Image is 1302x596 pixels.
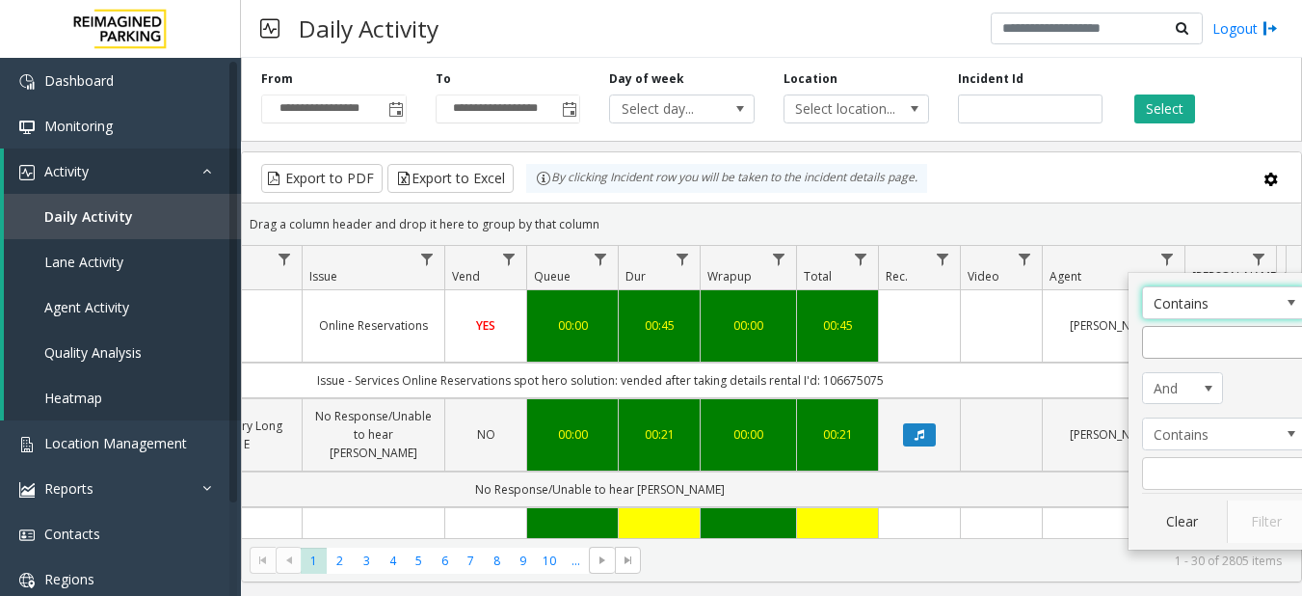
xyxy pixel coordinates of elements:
[261,70,293,88] label: From
[670,246,696,272] a: Dur Filter Menu
[4,375,241,420] a: Heatmap
[44,570,94,588] span: Regions
[958,70,1023,88] label: Incident Id
[615,547,641,574] span: Go to the last page
[526,164,927,193] div: By clicking Incident row you will be taken to the incident details page.
[1012,246,1038,272] a: Video Filter Menu
[510,548,536,574] span: Page 9
[496,246,522,272] a: Vend Filter Menu
[4,284,241,330] a: Agent Activity
[1246,246,1272,272] a: Parker Filter Menu
[387,164,514,193] button: Export to Excel
[309,268,337,284] span: Issue
[621,553,636,568] span: Go to the last page
[385,95,406,122] span: Toggle popup
[886,268,908,284] span: Rec.
[930,246,956,272] a: Rec. Filter Menu
[19,437,35,452] img: 'icon'
[432,548,458,574] span: Page 6
[452,268,480,284] span: Vend
[457,425,515,444] a: NO
[19,120,35,135] img: 'icon'
[630,425,688,444] a: 00:21
[1212,18,1278,39] a: Logout
[289,5,448,52] h3: Daily Activity
[766,246,792,272] a: Wrapup Filter Menu
[4,149,241,194] a: Activity
[804,268,832,284] span: Total
[968,268,999,284] span: Video
[44,253,123,271] span: Lane Activity
[595,553,610,568] span: Go to the next page
[44,389,102,407] span: Heatmap
[44,434,187,452] span: Location Management
[1143,287,1272,318] span: Contains
[610,95,725,122] span: Select day...
[354,548,380,574] span: Page 3
[1142,501,1221,543] button: Clear
[260,5,279,52] img: pageIcon
[589,547,615,574] span: Go to the next page
[539,425,606,444] a: 00:00
[1050,268,1081,284] span: Agent
[4,239,241,284] a: Lane Activity
[1143,373,1207,404] span: And
[484,548,510,574] span: Page 8
[314,407,433,463] a: No Response/Unable to hear [PERSON_NAME]
[630,316,688,335] a: 00:45
[536,171,551,186] img: infoIcon.svg
[1262,18,1278,39] img: logout
[476,317,495,334] span: YES
[242,246,1301,538] div: Data table
[301,548,327,574] span: Page 1
[19,573,35,588] img: 'icon'
[707,268,752,284] span: Wrapup
[1192,268,1280,284] span: [PERSON_NAME]
[44,479,93,498] span: Reports
[242,207,1301,241] div: Drag a column header and drop it here to group by that column
[652,553,1282,569] kendo-pager-info: 1 - 30 of 2805 items
[272,246,298,272] a: Lane Filter Menu
[712,425,784,444] a: 00:00
[44,207,133,226] span: Daily Activity
[19,165,35,180] img: 'icon'
[558,95,579,122] span: Toggle popup
[457,316,515,335] a: YES
[406,548,432,574] span: Page 5
[809,425,866,444] a: 00:21
[563,548,589,574] span: Page 11
[4,194,241,239] a: Daily Activity
[314,316,433,335] a: Online Reservations
[809,316,866,335] a: 00:45
[380,548,406,574] span: Page 4
[477,426,495,443] span: NO
[1143,419,1272,449] span: Contains
[44,298,129,316] span: Agent Activity
[537,548,563,574] span: Page 10
[19,74,35,90] img: 'icon'
[1142,372,1223,405] span: Agent Filter Logic
[4,330,241,375] a: Quality Analysis
[44,71,114,90] span: Dashboard
[44,162,89,180] span: Activity
[712,316,784,335] a: 00:00
[1054,316,1173,335] a: [PERSON_NAME]
[588,246,614,272] a: Queue Filter Menu
[784,70,837,88] label: Location
[261,164,383,193] button: Export to PDF
[609,70,684,88] label: Day of week
[1155,246,1181,272] a: Agent Filter Menu
[327,548,353,574] span: Page 2
[539,316,606,335] a: 00:00
[534,268,571,284] span: Queue
[44,117,113,135] span: Monitoring
[44,343,142,362] span: Quality Analysis
[44,525,100,543] span: Contacts
[1054,425,1173,444] a: [PERSON_NAME]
